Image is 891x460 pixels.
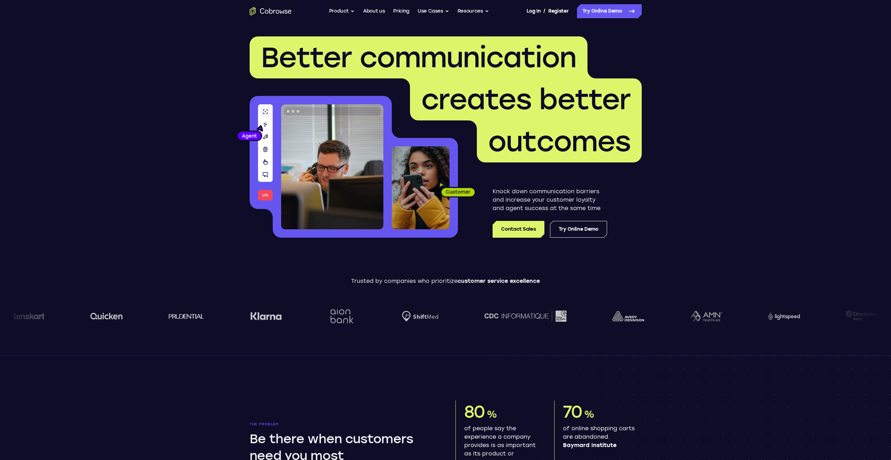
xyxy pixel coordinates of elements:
img: avery-dennison [610,311,641,321]
img: quicken [87,311,120,321]
img: Klarna [247,312,279,320]
img: Aion Bank [325,302,353,330]
span: Baymard Institute [563,441,636,449]
img: Lightspeed [765,312,797,320]
span: Better communication [261,41,576,74]
p: The problem [250,422,436,426]
a: Try Online Demo [577,4,642,18]
a: About us [363,4,385,18]
span: % [584,408,594,420]
img: prudential [166,313,201,319]
p: of online shopping carts are abandoned. [563,424,636,449]
a: Go to the home page [250,7,292,15]
span: / [543,7,545,15]
span: customer service excellence [458,278,540,284]
a: Log In [527,4,541,18]
img: A customer support agent talking on the phone [281,104,383,229]
p: Knock down communication barriers and increase your customer loyalty and agent success at the sam... [493,187,607,212]
button: Resources [458,4,489,18]
img: Shiftmed [399,311,436,322]
img: CDC Informatique [481,311,563,321]
img: AMN Healthcare [687,311,719,322]
a: Try Online Demo [550,221,607,238]
span: creates better [421,83,631,116]
img: A customer holding their phone [392,146,450,229]
span: 70 [563,402,583,422]
span: 80 [464,402,485,422]
button: Use Cases [418,4,449,18]
span: outcomes [488,125,631,158]
span: % [487,408,497,420]
button: Product [329,4,355,18]
a: Register [548,4,569,18]
a: Pricing [393,4,409,18]
a: Contact Sales [493,221,544,238]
